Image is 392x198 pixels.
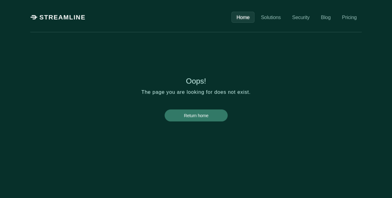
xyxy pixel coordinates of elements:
[237,14,249,20] p: Home
[292,14,309,20] p: Security
[35,89,357,96] p: The page you are looking for does not exist.
[184,111,208,120] p: Return home
[287,11,314,22] a: Security
[165,109,228,121] a: Return home
[30,13,85,21] a: STREAMLINE
[337,11,362,22] a: Pricing
[342,14,357,20] p: Pricing
[321,14,331,20] p: Blog
[39,13,85,21] p: STREAMLINE
[316,11,336,22] a: Blog
[231,11,255,22] a: Home
[261,14,281,20] p: Solutions
[35,77,357,86] h1: Oops!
